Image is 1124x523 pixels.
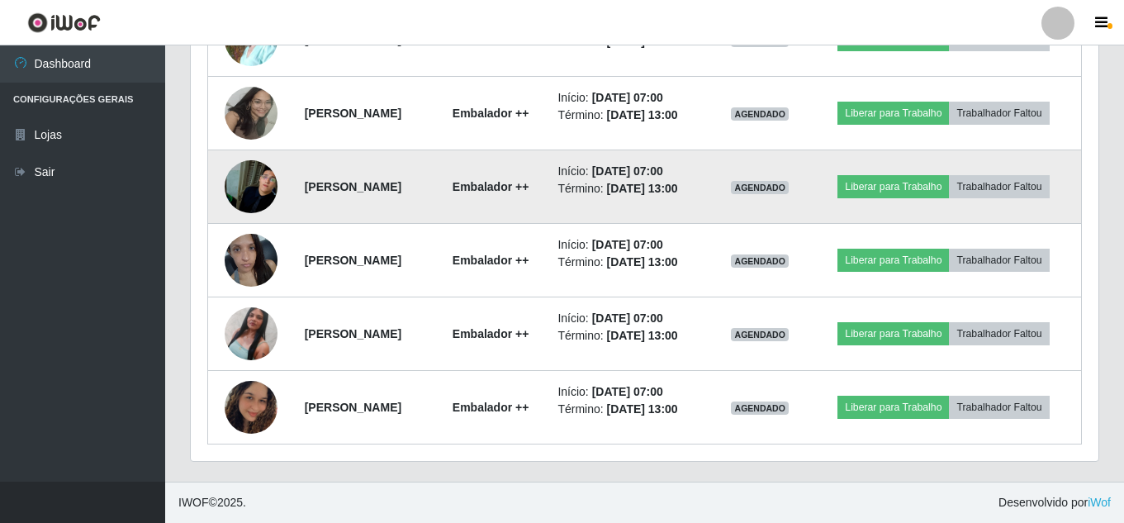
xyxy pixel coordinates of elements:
strong: [PERSON_NAME] [305,180,401,193]
li: Término: [557,254,704,271]
button: Liberar para Trabalho [837,175,949,198]
li: Início: [557,236,704,254]
button: Trabalhador Faltou [949,396,1049,419]
strong: Embalador ++ [453,254,529,267]
strong: Embalador ++ [453,180,529,193]
img: CoreUI Logo [27,12,101,33]
time: [DATE] 13:00 [607,329,678,342]
img: 1757029049891.jpeg [225,225,277,295]
strong: Embalador ++ [453,327,529,340]
button: Trabalhador Faltou [949,322,1049,345]
time: [DATE] 13:00 [607,108,678,121]
strong: Embalador ++ [453,107,529,120]
strong: Embalador ++ [453,33,529,46]
span: AGENDADO [731,328,789,341]
li: Término: [557,327,704,345]
button: Trabalhador Faltou [949,249,1049,272]
strong: [PERSON_NAME] [305,327,401,340]
time: [DATE] 07:00 [592,238,663,251]
time: [DATE] 07:00 [592,91,663,104]
span: AGENDADO [731,107,789,121]
span: AGENDADO [731,254,789,268]
button: Liberar para Trabalho [837,249,949,272]
li: Término: [557,401,704,418]
time: [DATE] 13:00 [607,182,678,195]
strong: [PERSON_NAME] [305,401,401,414]
button: Trabalhador Faltou [949,102,1049,125]
span: IWOF [178,496,209,509]
strong: [PERSON_NAME] [305,254,401,267]
strong: [PERSON_NAME] [305,33,401,46]
time: [DATE] 13:00 [607,402,678,416]
time: [DATE] 13:00 [607,255,678,269]
li: Início: [557,383,704,401]
button: Liberar para Trabalho [837,102,949,125]
li: Início: [557,89,704,107]
li: Início: [557,163,704,180]
button: Trabalhador Faltou [949,175,1049,198]
li: Término: [557,180,704,197]
strong: [PERSON_NAME] [305,107,401,120]
a: iWof [1088,496,1111,509]
time: [DATE] 07:00 [592,385,663,398]
span: © 2025 . [178,494,246,511]
span: Desenvolvido por [998,494,1111,511]
img: 1758896457454.jpeg [225,78,277,148]
li: Início: [557,310,704,327]
span: AGENDADO [731,181,789,194]
img: 1756415192398.jpeg [225,140,277,234]
time: [DATE] 07:00 [592,311,663,325]
button: Liberar para Trabalho [837,396,949,419]
button: Liberar para Trabalho [837,322,949,345]
span: AGENDADO [731,402,789,415]
strong: Embalador ++ [453,401,529,414]
img: 1758574453588.jpeg [225,360,277,454]
img: 1757073301466.jpeg [225,287,277,381]
li: Término: [557,107,704,124]
time: [DATE] 07:00 [592,164,663,178]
